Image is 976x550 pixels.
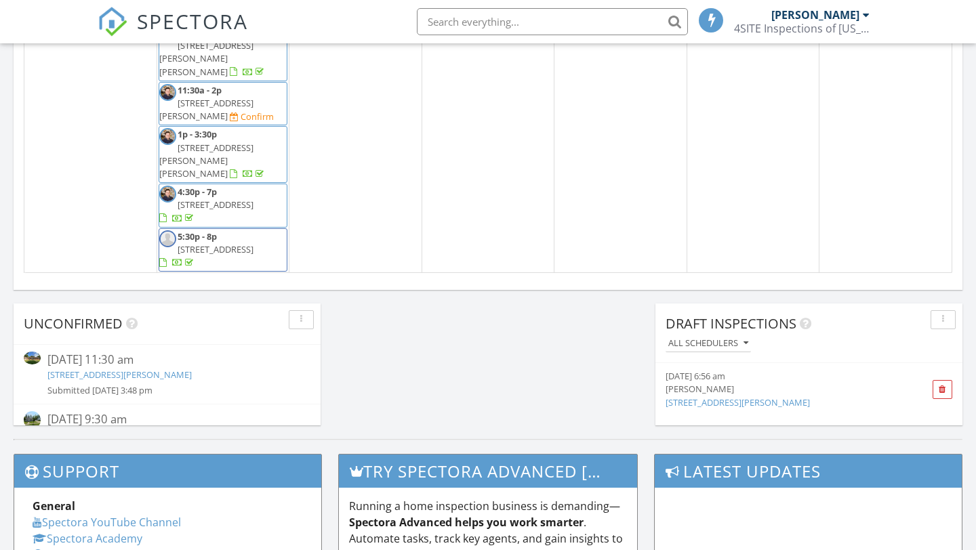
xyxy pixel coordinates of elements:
[33,515,181,530] a: Spectora YouTube Channel
[655,454,962,488] h3: Latest Updates
[734,22,870,35] div: 4SITE Inspections of Michigan
[159,128,266,179] a: 1p - 3:30p [STREET_ADDRESS][PERSON_NAME][PERSON_NAME]
[178,186,217,198] span: 4:30p - 7p
[159,97,253,122] span: [STREET_ADDRESS][PERSON_NAME]
[159,82,287,126] a: 11:30a - 2p [STREET_ADDRESS][PERSON_NAME] Confirm
[159,39,253,77] span: [STREET_ADDRESS][PERSON_NAME][PERSON_NAME]
[159,142,253,179] span: [STREET_ADDRESS][PERSON_NAME][PERSON_NAME]
[24,314,123,333] span: Unconfirmed
[241,111,274,122] div: Confirm
[666,335,751,353] button: All schedulers
[98,7,127,37] img: The Best Home Inspection Software - Spectora
[137,7,248,35] span: SPECTORA
[666,370,905,409] a: [DATE] 6:56 am [PERSON_NAME] [STREET_ADDRESS][PERSON_NAME]
[349,515,584,530] strong: Spectora Advanced helps you work smarter
[159,84,176,101] img: owensheadshot.jpg
[417,8,688,35] input: Search everything...
[47,411,287,428] div: [DATE] 9:30 am
[178,198,253,211] span: [STREET_ADDRESS]
[771,8,859,22] div: [PERSON_NAME]
[178,84,222,96] span: 11:30a - 2p
[178,128,217,140] span: 1p - 3:30p
[98,18,248,47] a: SPECTORA
[159,186,253,224] a: 4:30p - 7p [STREET_ADDRESS]
[14,454,321,488] h3: Support
[159,128,176,145] img: owensheadshot.jpg
[159,26,266,78] a: 10:30a - 1p [STREET_ADDRESS][PERSON_NAME][PERSON_NAME]
[159,186,176,203] img: owensheadshot.jpg
[666,396,810,408] a: [STREET_ADDRESS][PERSON_NAME]
[178,243,253,255] span: [STREET_ADDRESS]
[159,84,253,122] a: 11:30a - 2p [STREET_ADDRESS][PERSON_NAME]
[666,370,905,383] div: [DATE] 6:56 am
[230,110,274,123] a: Confirm
[339,454,638,488] h3: Try spectora advanced [DATE]
[24,411,310,457] a: [DATE] 9:30 am [STREET_ADDRESS] Submitted [DATE] 11:55 am
[159,184,287,228] a: 4:30p - 7p [STREET_ADDRESS]
[666,314,796,333] span: Draft Inspections
[666,383,905,396] div: [PERSON_NAME]
[159,230,253,268] a: 5:30p - 8p [STREET_ADDRESS]
[24,411,41,428] img: streetview
[178,230,217,242] span: 5:30p - 8p
[47,352,287,368] div: [DATE] 11:30 am
[159,126,287,183] a: 1p - 3:30p [STREET_ADDRESS][PERSON_NAME][PERSON_NAME]
[159,230,176,247] img: default-user-f0147aede5fd5fa78ca7ade42f37bd4542148d508eef1c3d3ea960f66861d68b.jpg
[47,384,287,397] div: Submitted [DATE] 3:48 pm
[47,368,192,381] a: [STREET_ADDRESS][PERSON_NAME]
[159,24,287,81] a: 10:30a - 1p [STREET_ADDRESS][PERSON_NAME][PERSON_NAME]
[24,352,41,364] img: 9530907%2Fcover_photos%2Fjl6Z1fxbLatxdoHAQMnd%2Fsmall.jpg
[33,499,75,513] strong: General
[33,531,142,546] a: Spectora Academy
[668,339,748,348] div: All schedulers
[159,228,287,272] a: 5:30p - 8p [STREET_ADDRESS]
[24,352,310,397] a: [DATE] 11:30 am [STREET_ADDRESS][PERSON_NAME] Submitted [DATE] 3:48 pm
